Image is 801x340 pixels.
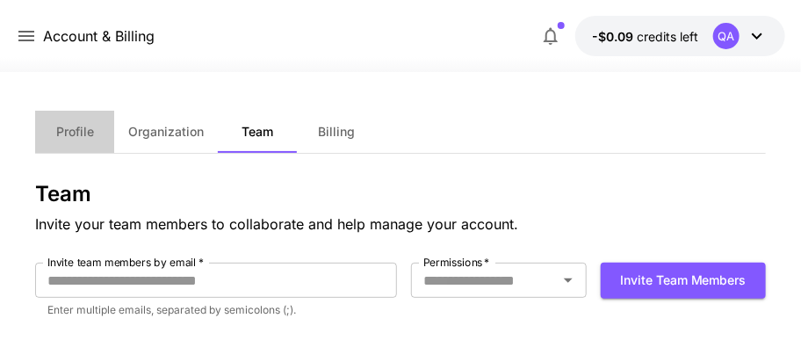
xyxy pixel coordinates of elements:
[556,268,581,293] button: Open
[47,301,385,319] p: Enter multiple emails, separated by semicolons (;).
[56,124,94,140] span: Profile
[423,255,490,270] label: Permissions
[318,124,355,140] span: Billing
[35,213,766,235] p: Invite your team members to collaborate and help manage your account.
[43,25,155,47] a: Account & Billing
[47,255,204,270] label: Invite team members by email
[35,182,766,206] h3: Team
[593,29,638,44] span: -$0.09
[593,27,699,46] div: -$0.0879
[242,124,273,140] span: Team
[575,16,785,56] button: -$0.0879QA
[128,124,204,140] span: Organization
[601,263,766,299] button: Invite team members
[713,23,740,49] div: QA
[43,25,155,47] nav: breadcrumb
[638,29,699,44] span: credits left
